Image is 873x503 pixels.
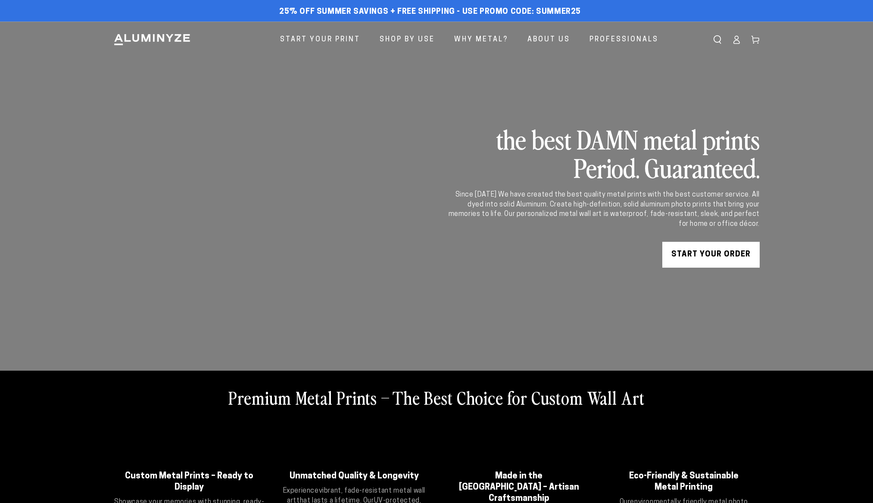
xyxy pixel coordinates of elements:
a: Shop By Use [373,28,441,51]
a: START YOUR Order [662,242,760,268]
img: Aluminyze [113,33,191,46]
span: Professionals [589,34,658,46]
span: Why Metal? [454,34,508,46]
h2: the best DAMN metal prints Period. Guaranteed. [447,125,760,181]
h2: Premium Metal Prints – The Best Choice for Custom Wall Art [228,386,645,409]
a: Professionals [583,28,665,51]
span: 25% off Summer Savings + Free Shipping - Use Promo Code: SUMMER25 [279,7,581,17]
h2: Eco-Friendly & Sustainable Metal Printing [619,471,749,493]
a: Start Your Print [274,28,367,51]
summary: Search our site [708,30,727,49]
a: Why Metal? [448,28,514,51]
span: Start Your Print [280,34,360,46]
a: About Us [521,28,577,51]
span: About Us [527,34,570,46]
span: Shop By Use [380,34,435,46]
h2: Unmatched Quality & Longevity [289,471,420,482]
h2: Custom Metal Prints – Ready to Display [124,471,255,493]
div: Since [DATE] We have created the best quality metal prints with the best customer service. All dy... [447,190,760,229]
